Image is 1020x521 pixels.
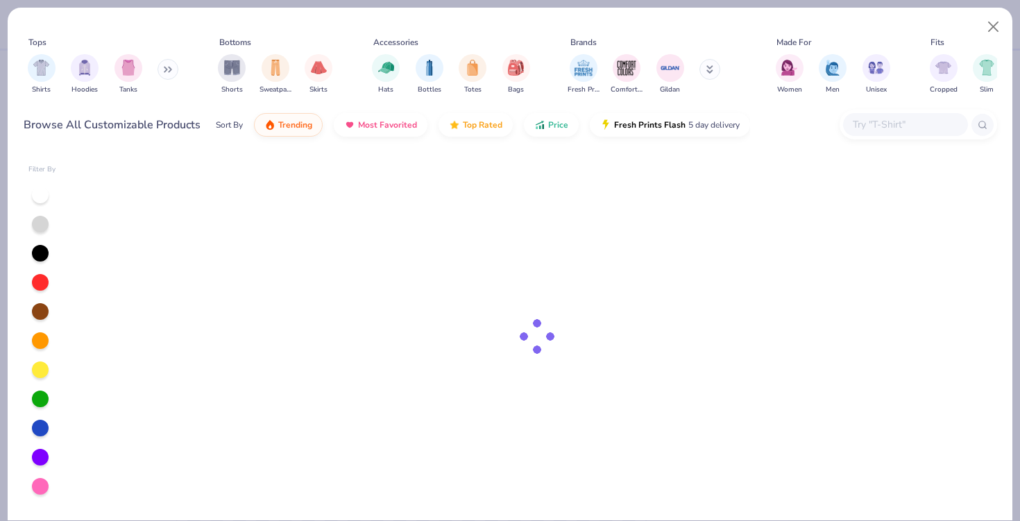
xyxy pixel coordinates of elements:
[254,113,323,137] button: Trending
[611,54,643,95] button: filter button
[260,54,291,95] div: filter for Sweatpants
[614,119,686,130] span: Fresh Prints Flash
[777,85,802,95] span: Women
[416,54,443,95] div: filter for Bottles
[611,54,643,95] div: filter for Comfort Colors
[851,117,958,133] input: Try "T-Shirt"
[866,85,887,95] span: Unisex
[573,58,594,78] img: Fresh Prints Image
[216,119,243,131] div: Sort By
[416,54,443,95] button: filter button
[439,113,513,137] button: Top Rated
[548,119,568,130] span: Price
[980,14,1007,40] button: Close
[502,54,530,95] button: filter button
[776,54,804,95] div: filter for Women
[334,113,427,137] button: Most Favorited
[278,119,312,130] span: Trending
[373,36,418,49] div: Accessories
[464,85,482,95] span: Totes
[688,117,740,133] span: 5 day delivery
[980,85,994,95] span: Slim
[819,54,847,95] div: filter for Men
[28,54,56,95] button: filter button
[508,85,524,95] span: Bags
[611,85,643,95] span: Comfort Colors
[656,54,684,95] button: filter button
[218,54,246,95] button: filter button
[781,60,797,76] img: Women Image
[121,60,136,76] img: Tanks Image
[71,85,98,95] span: Hoodies
[570,36,597,49] div: Brands
[930,36,944,49] div: Fits
[305,54,332,95] div: filter for Skirts
[260,85,291,95] span: Sweatpants
[28,36,46,49] div: Tops
[344,119,355,130] img: most_fav.gif
[114,54,142,95] div: filter for Tanks
[24,117,201,133] div: Browse All Customizable Products
[973,54,1001,95] button: filter button
[114,54,142,95] button: filter button
[218,54,246,95] div: filter for Shorts
[862,54,890,95] div: filter for Unisex
[32,85,51,95] span: Shirts
[660,85,680,95] span: Gildan
[309,85,328,95] span: Skirts
[71,54,99,95] button: filter button
[378,85,393,95] span: Hats
[28,164,56,175] div: Filter By
[979,60,994,76] img: Slim Image
[305,54,332,95] button: filter button
[449,119,460,130] img: TopRated.gif
[776,54,804,95] button: filter button
[219,36,251,49] div: Bottoms
[825,60,840,76] img: Men Image
[372,54,400,95] button: filter button
[418,85,441,95] span: Bottles
[119,85,137,95] span: Tanks
[465,60,480,76] img: Totes Image
[372,54,400,95] div: filter for Hats
[600,119,611,130] img: flash.gif
[260,54,291,95] button: filter button
[819,54,847,95] button: filter button
[221,85,243,95] span: Shorts
[508,60,523,76] img: Bags Image
[930,54,958,95] button: filter button
[502,54,530,95] div: filter for Bags
[459,54,486,95] div: filter for Totes
[311,60,327,76] img: Skirts Image
[973,54,1001,95] div: filter for Slim
[264,119,275,130] img: trending.gif
[826,85,840,95] span: Men
[862,54,890,95] button: filter button
[776,36,811,49] div: Made For
[568,85,600,95] span: Fresh Prints
[930,85,958,95] span: Cropped
[568,54,600,95] div: filter for Fresh Prints
[935,60,951,76] img: Cropped Image
[358,119,417,130] span: Most Favorited
[568,54,600,95] button: filter button
[28,54,56,95] div: filter for Shirts
[660,58,681,78] img: Gildan Image
[268,60,283,76] img: Sweatpants Image
[590,113,750,137] button: Fresh Prints Flash5 day delivery
[71,54,99,95] div: filter for Hoodies
[656,54,684,95] div: filter for Gildan
[930,54,958,95] div: filter for Cropped
[33,60,49,76] img: Shirts Image
[422,60,437,76] img: Bottles Image
[77,60,92,76] img: Hoodies Image
[459,54,486,95] button: filter button
[378,60,394,76] img: Hats Image
[463,119,502,130] span: Top Rated
[868,60,884,76] img: Unisex Image
[524,113,579,137] button: Price
[616,58,637,78] img: Comfort Colors Image
[224,60,240,76] img: Shorts Image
